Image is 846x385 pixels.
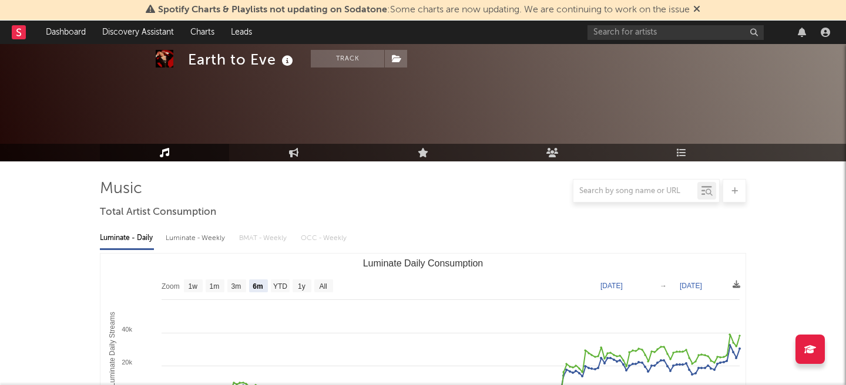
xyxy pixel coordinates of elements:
[122,326,132,333] text: 40k
[182,21,223,44] a: Charts
[600,282,623,290] text: [DATE]
[693,5,700,15] span: Dismiss
[253,282,263,291] text: 6m
[188,50,296,69] div: Earth to Eve
[158,5,690,15] span: : Some charts are now updating. We are continuing to work on the issue
[223,21,260,44] a: Leads
[122,359,132,366] text: 20k
[166,228,227,248] div: Luminate - Weekly
[273,282,287,291] text: YTD
[587,25,764,40] input: Search for artists
[210,282,220,291] text: 1m
[363,258,484,268] text: Luminate Daily Consumption
[100,228,154,248] div: Luminate - Daily
[298,282,305,291] text: 1y
[94,21,182,44] a: Discovery Assistant
[680,282,702,290] text: [DATE]
[231,282,241,291] text: 3m
[38,21,94,44] a: Dashboard
[319,282,327,291] text: All
[100,205,216,219] span: Total Artist Consumption
[158,5,387,15] span: Spotify Charts & Playlists not updating on Sodatone
[660,282,667,290] text: →
[573,187,697,196] input: Search by song name or URL
[189,282,198,291] text: 1w
[162,282,180,291] text: Zoom
[311,50,384,67] button: Track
